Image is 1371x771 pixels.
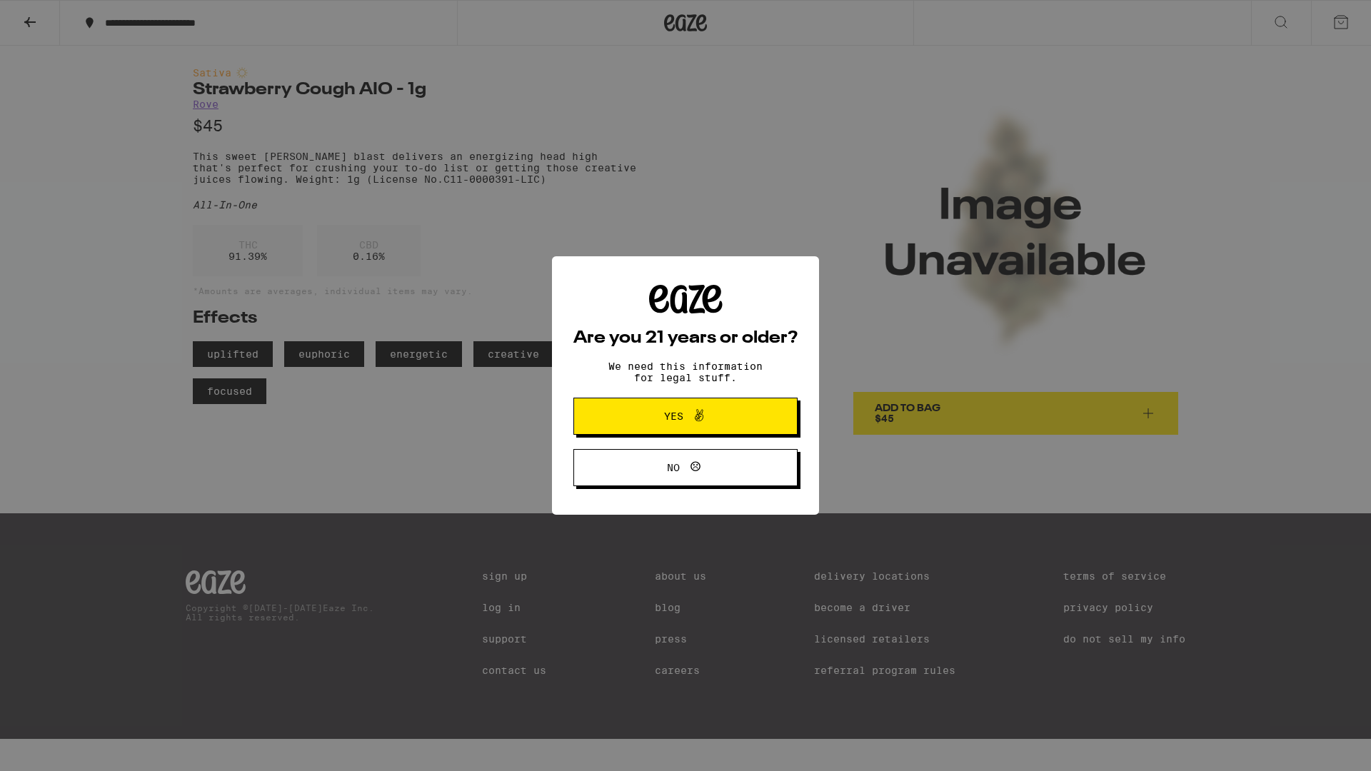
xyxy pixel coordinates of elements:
[573,330,798,347] h2: Are you 21 years or older?
[596,361,775,383] p: We need this information for legal stuff.
[667,463,680,473] span: No
[573,449,798,486] button: No
[573,398,798,435] button: Yes
[664,411,683,421] span: Yes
